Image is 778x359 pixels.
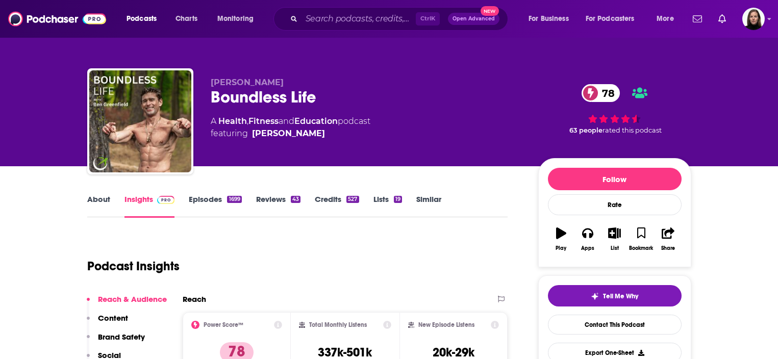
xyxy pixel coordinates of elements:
[689,10,706,28] a: Show notifications dropdown
[210,11,267,27] button: open menu
[124,194,175,218] a: InsightsPodchaser Pro
[217,12,254,26] span: Monitoring
[291,196,300,203] div: 43
[591,292,599,300] img: tell me why sparkle
[87,194,110,218] a: About
[661,245,675,251] div: Share
[248,116,279,126] a: Fitness
[655,221,681,258] button: Share
[87,294,167,313] button: Reach & Audience
[742,8,765,30] button: Show profile menu
[211,78,284,87] span: [PERSON_NAME]
[579,11,649,27] button: open menu
[8,9,106,29] img: Podchaser - Follow, Share and Rate Podcasts
[183,294,206,304] h2: Reach
[157,196,175,204] img: Podchaser Pro
[629,245,653,251] div: Bookmark
[119,11,170,27] button: open menu
[603,292,638,300] span: Tell Me Why
[582,84,620,102] a: 78
[189,194,241,218] a: Episodes1699
[416,194,441,218] a: Similar
[211,115,370,140] div: A podcast
[556,245,566,251] div: Play
[247,116,248,126] span: ,
[302,11,416,27] input: Search podcasts, credits, & more...
[548,285,682,306] button: tell me why sparkleTell Me Why
[98,332,145,342] p: Brand Safety
[175,12,197,26] span: Charts
[453,16,495,21] span: Open Advanced
[548,168,682,190] button: Follow
[448,13,499,25] button: Open AdvancedNew
[169,11,204,27] a: Charts
[548,221,574,258] button: Play
[218,116,247,126] a: Health
[373,194,402,218] a: Lists19
[256,194,300,218] a: Reviews43
[204,321,243,328] h2: Power Score™
[657,12,674,26] span: More
[581,245,594,251] div: Apps
[294,116,338,126] a: Education
[315,194,359,218] a: Credits527
[279,116,294,126] span: and
[601,221,628,258] button: List
[742,8,765,30] img: User Profile
[346,196,359,203] div: 527
[538,78,691,141] div: 78 63 peoplerated this podcast
[211,127,370,140] span: featuring
[714,10,730,28] a: Show notifications dropdown
[611,245,619,251] div: List
[227,196,241,203] div: 1699
[87,313,128,332] button: Content
[394,196,402,203] div: 19
[603,126,662,134] span: rated this podcast
[628,221,655,258] button: Bookmark
[742,8,765,30] span: Logged in as BevCat3
[548,315,682,335] a: Contact This Podcast
[252,127,325,140] a: Ben Greenfield
[586,12,635,26] span: For Podcasters
[548,194,682,215] div: Rate
[481,6,499,16] span: New
[569,126,603,134] span: 63 people
[574,221,601,258] button: Apps
[418,321,474,328] h2: New Episode Listens
[283,7,518,31] div: Search podcasts, credits, & more...
[98,313,128,323] p: Content
[127,12,157,26] span: Podcasts
[529,12,569,26] span: For Business
[416,12,440,25] span: Ctrl K
[89,70,191,172] img: Boundless Life
[649,11,687,27] button: open menu
[592,84,620,102] span: 78
[521,11,582,27] button: open menu
[87,259,180,274] h1: Podcast Insights
[87,332,145,351] button: Brand Safety
[98,294,167,304] p: Reach & Audience
[309,321,367,328] h2: Total Monthly Listens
